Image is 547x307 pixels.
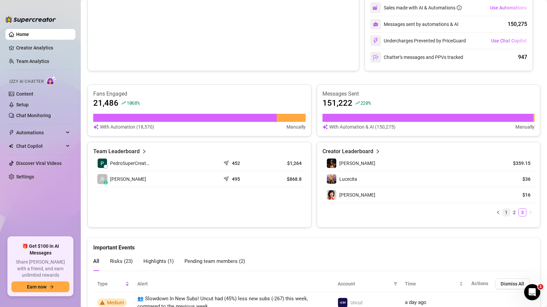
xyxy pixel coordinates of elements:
[286,123,306,131] article: Manually
[494,208,502,216] li: Previous Page
[355,101,360,105] span: rise
[11,243,69,256] span: 🎁 Get $100 in AI Messages
[93,98,118,108] article: 21,486
[491,35,527,46] button: Use Chat Copilot
[495,278,529,289] button: Dismiss All
[528,210,533,214] span: right
[100,123,154,131] article: With Automation (18,570)
[496,210,500,214] span: left
[510,208,518,216] li: 2
[519,209,526,216] a: 3
[490,5,527,10] span: Use Automations
[401,276,467,292] th: Time
[511,209,518,216] a: 2
[110,160,149,167] span: PedroSuperCreat…
[93,123,99,131] img: svg%3e
[16,102,29,107] a: Setup
[500,160,531,167] article: $359.15
[526,208,535,216] button: right
[16,42,70,53] a: Creator Analytics
[98,159,107,168] img: PedroSuperCreat…
[501,281,524,286] span: Dismiss All
[350,300,363,305] span: Uncut
[339,192,375,198] span: [PERSON_NAME]
[494,208,502,216] button: left
[27,284,46,289] span: Earn now
[93,147,140,156] article: Team Leaderboard
[100,177,105,181] span: user
[110,258,133,264] span: Risks ( 23 )
[518,53,527,61] div: 947
[329,123,396,131] article: With Automation & AI (150,275)
[232,160,240,167] article: 452
[232,176,240,182] article: 495
[11,259,69,279] span: Share [PERSON_NAME] with a friend, and earn unlimited rewards
[16,174,34,179] a: Settings
[49,284,54,289] span: arrow-right
[121,101,126,105] span: rise
[490,2,527,13] button: Use Automations
[110,175,146,183] span: [PERSON_NAME]
[16,141,64,151] span: Chat Copilot
[361,100,371,106] span: 220 %
[16,91,33,97] a: Content
[375,147,380,156] span: right
[267,160,301,167] article: $1,264
[224,159,230,166] span: send
[502,208,510,216] li: 1
[373,22,378,27] img: svg%3e
[143,258,174,264] span: Highlights ( 1 )
[500,192,531,198] article: $16
[405,299,426,305] span: a day ago
[322,147,373,156] article: Creator Leaderboard
[503,209,510,216] a: 1
[524,284,540,300] iframe: Intercom live chat
[373,54,379,60] img: svg%3e
[9,130,14,135] span: thunderbolt
[93,90,306,98] article: Fans Engaged
[322,90,535,98] article: Messages Sent
[97,280,124,287] span: Type
[93,276,133,292] th: Type
[100,300,105,305] span: warning
[500,176,531,182] article: $36
[5,16,56,23] img: logo-BBDzfeDw.svg
[133,276,334,292] th: Alert
[538,284,543,289] span: 1
[46,76,57,86] img: AI Chatter
[142,147,146,156] span: right
[16,59,49,64] a: Team Analytics
[394,282,398,286] span: filter
[491,38,527,43] span: Use Chat Copilot
[373,38,379,44] img: svg%3e
[339,161,375,166] span: [PERSON_NAME]
[471,280,488,286] span: Actions
[515,123,535,131] article: Manually
[322,123,328,131] img: svg%3e
[370,35,466,46] div: Undercharges Prevented by PriceGuard
[107,300,124,305] span: Medium
[370,52,463,63] div: Chatter’s messages and PPVs tracked
[9,144,13,148] img: Chat Copilot
[327,174,336,184] img: Lucecita
[93,258,99,264] span: All
[93,238,535,252] div: Important Events
[16,113,51,118] a: Chat Monitoring
[9,78,43,85] span: Izzy AI Chatter
[11,281,69,292] button: Earn nowarrow-right
[392,279,399,289] span: filter
[127,100,140,106] span: 1068 %
[16,161,62,166] a: Discover Viral Videos
[184,258,245,264] span: Pending team members ( 2 )
[457,5,461,10] span: info-circle
[526,208,535,216] li: Next Page
[16,127,64,138] span: Automations
[405,280,458,287] span: Time
[518,208,526,216] li: 3
[224,175,230,181] span: send
[338,280,391,287] span: Account
[322,98,352,108] article: 151,222
[373,5,379,11] img: svg%3e
[16,32,29,37] a: Home
[508,20,527,28] div: 150,275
